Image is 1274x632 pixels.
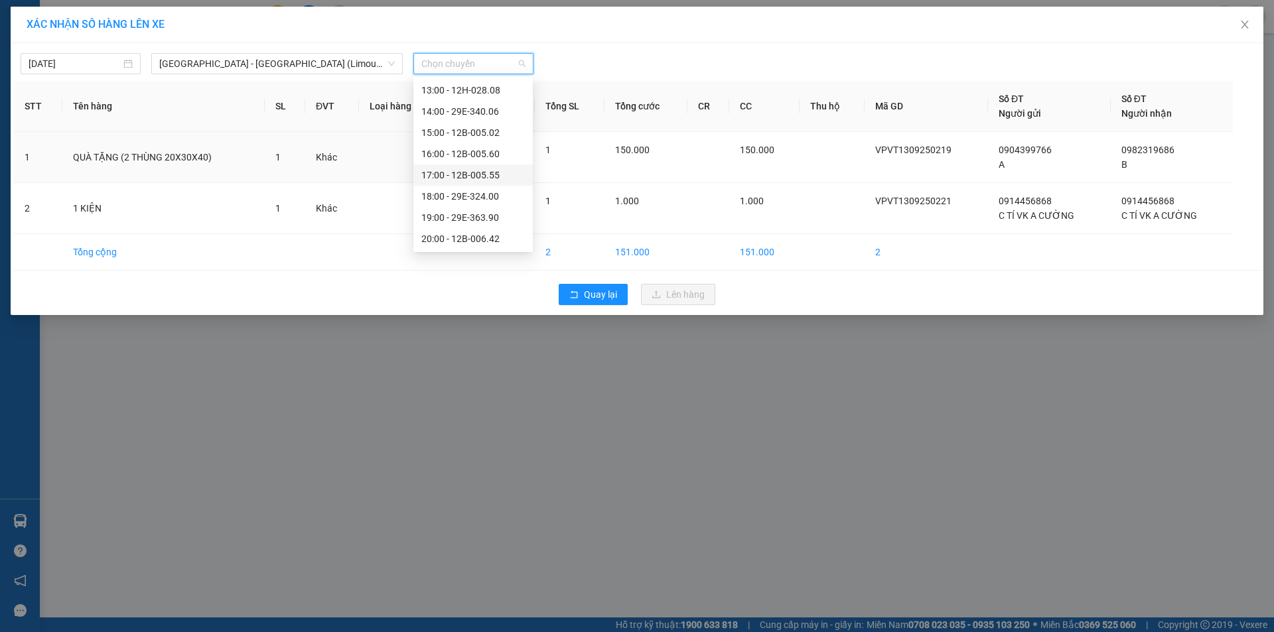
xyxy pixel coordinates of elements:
[545,145,551,155] span: 1
[62,234,265,271] td: Tổng cộng
[421,231,525,246] div: 20:00 - 12B-006.42
[1121,210,1197,221] span: C TÍ VK A CƯỜNG
[1121,94,1147,104] span: Số ĐT
[159,54,395,74] span: Hà Nội - Lạng Sơn (Limousine)
[29,56,121,71] input: 13/09/2025
[740,145,774,155] span: 150.000
[999,159,1005,170] span: A
[1121,108,1172,119] span: Người nhận
[14,183,62,234] td: 2
[875,145,952,155] span: VPVT1309250219
[421,54,526,74] span: Chọn chuyến
[62,81,265,132] th: Tên hàng
[421,147,525,161] div: 16:00 - 12B-005.60
[729,234,800,271] td: 151.000
[615,196,639,206] span: 1.000
[604,81,687,132] th: Tổng cước
[999,196,1052,206] span: 0914456868
[359,81,439,132] th: Loại hàng
[305,183,359,234] td: Khác
[27,18,165,31] span: XÁC NHẬN SỐ HÀNG LÊN XE
[1239,19,1250,30] span: close
[421,125,525,140] div: 15:00 - 12B-005.02
[421,104,525,119] div: 14:00 - 29E-340.06
[1121,196,1174,206] span: 0914456868
[265,81,305,132] th: SL
[999,108,1041,119] span: Người gửi
[62,132,265,183] td: QUÀ TẶNG (2 THÙNG 20X30X40)
[1121,159,1127,170] span: B
[275,152,281,162] span: 1
[999,94,1024,104] span: Số ĐT
[641,284,715,305] button: uploadLên hàng
[421,189,525,204] div: 18:00 - 29E-324.00
[421,168,525,182] div: 17:00 - 12B-005.55
[421,83,525,97] div: 13:00 - 12H-028.08
[14,132,62,183] td: 1
[569,290,579,300] span: rollback
[865,81,988,132] th: Mã GD
[62,183,265,234] td: 1 KIỆN
[421,210,525,225] div: 19:00 - 29E-363.90
[740,196,764,206] span: 1.000
[305,132,359,183] td: Khác
[1226,7,1263,44] button: Close
[729,81,800,132] th: CC
[388,60,395,68] span: down
[584,287,617,302] span: Quay lại
[604,234,687,271] td: 151.000
[535,234,604,271] td: 2
[999,145,1052,155] span: 0904399766
[1121,145,1174,155] span: 0982319686
[615,145,650,155] span: 150.000
[305,81,359,132] th: ĐVT
[875,196,952,206] span: VPVT1309250221
[14,81,62,132] th: STT
[545,196,551,206] span: 1
[865,234,988,271] td: 2
[535,81,604,132] th: Tổng SL
[687,81,729,132] th: CR
[800,81,864,132] th: Thu hộ
[999,210,1074,221] span: C TÍ VK A CƯỜNG
[275,203,281,214] span: 1
[559,284,628,305] button: rollbackQuay lại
